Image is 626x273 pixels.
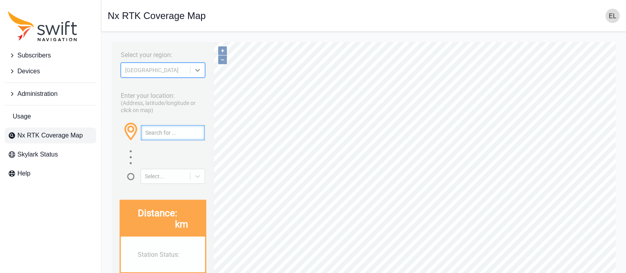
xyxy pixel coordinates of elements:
button: Subscribers [5,48,96,63]
a: Skylark Status [5,147,96,162]
a: Usage [5,109,96,124]
span: Nx RTK Coverage Map [17,131,83,140]
button: Devices [5,63,96,79]
a: Help [5,166,96,181]
a: Nx RTK Coverage Map [5,128,96,143]
span: Administration [17,89,57,99]
div: Coverage Legend [115,262,164,269]
span: Subscribers [17,51,51,60]
button: Administration [5,86,96,102]
img: user photo [605,9,620,23]
span: Usage [13,112,31,121]
span: Devices [17,67,40,76]
span: Skylark Status [17,150,58,159]
h1: Nx RTK Coverage Map [108,11,206,21]
span: Help [17,169,30,178]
